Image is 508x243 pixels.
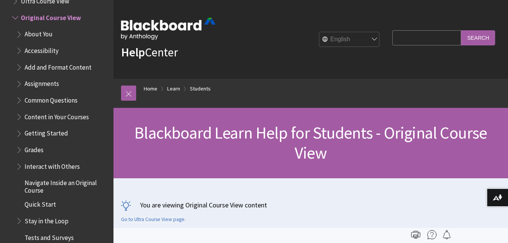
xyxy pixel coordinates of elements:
span: Quick Start [25,198,56,209]
span: Common Questions [25,94,78,104]
span: About You [25,28,53,38]
span: Assignments [25,78,59,88]
a: HelpCenter [121,45,178,60]
input: Search [461,30,495,45]
span: Original Course View [21,11,81,22]
span: Accessibility [25,44,59,55]
img: More help [427,230,437,239]
span: Add and Format Content [25,61,92,71]
a: Go to Ultra Course View page. [121,216,186,223]
p: You are viewing Original Course View content [121,200,500,210]
span: Grades [25,143,43,154]
img: Print [411,230,420,239]
span: Blackboard Learn Help for Students - Original Course View [134,122,487,163]
img: Follow this page [442,230,451,239]
span: Content in Your Courses [25,111,89,121]
span: Stay in the Loop [25,215,68,225]
a: Students [190,84,211,93]
a: Home [144,84,157,93]
img: Blackboard by Anthology [121,18,216,40]
a: Learn [167,84,180,93]
span: Tests and Surveys [25,231,74,241]
span: Getting Started [25,127,68,137]
span: Interact with Others [25,160,80,170]
span: Navigate Inside an Original Course [25,176,108,194]
select: Site Language Selector [319,32,380,47]
strong: Help [121,45,145,60]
